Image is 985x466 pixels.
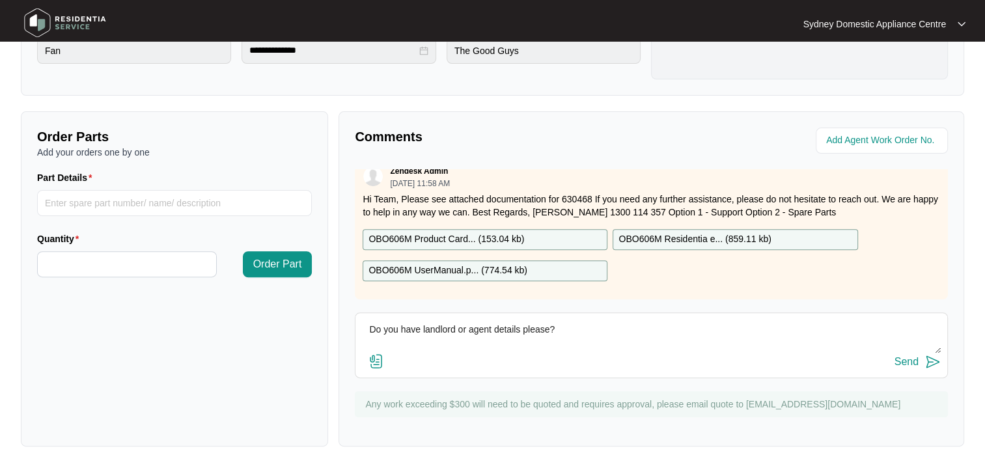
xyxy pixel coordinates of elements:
[37,190,312,216] input: Part Details
[249,44,416,57] input: Date Purchased
[37,38,231,64] input: Product Fault or Query
[447,38,641,64] input: Purchased From
[895,353,941,371] button: Send
[925,354,941,370] img: send-icon.svg
[895,356,919,368] div: Send
[958,21,965,27] img: dropdown arrow
[363,193,940,219] p: Hi Team, Please see attached documentation for 630468 If you need any further assistance, please ...
[390,180,450,187] p: [DATE] 11:58 AM
[37,146,312,159] p: Add your orders one by one
[37,171,98,184] label: Part Details
[38,252,216,277] input: Quantity
[826,133,940,148] input: Add Agent Work Order No.
[368,232,524,247] p: OBO606M Product Card... ( 153.04 kb )
[37,232,84,245] label: Quantity
[368,353,384,369] img: file-attachment-doc.svg
[363,167,383,186] img: user.svg
[618,232,771,247] p: OBO606M Residentia e... ( 859.11 kb )
[20,3,111,42] img: residentia service logo
[803,18,946,31] p: Sydney Domestic Appliance Centre
[365,398,941,411] p: Any work exceeding $300 will need to be quoted and requires approval, please email quote to [EMAI...
[243,251,312,277] button: Order Part
[368,264,527,278] p: OBO606M UserManual.p... ( 774.54 kb )
[362,320,941,353] textarea: Do you have landlord or agent details please?
[355,128,642,146] p: Comments
[390,166,448,176] p: Zendesk Admin
[37,128,312,146] p: Order Parts
[253,256,302,272] span: Order Part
